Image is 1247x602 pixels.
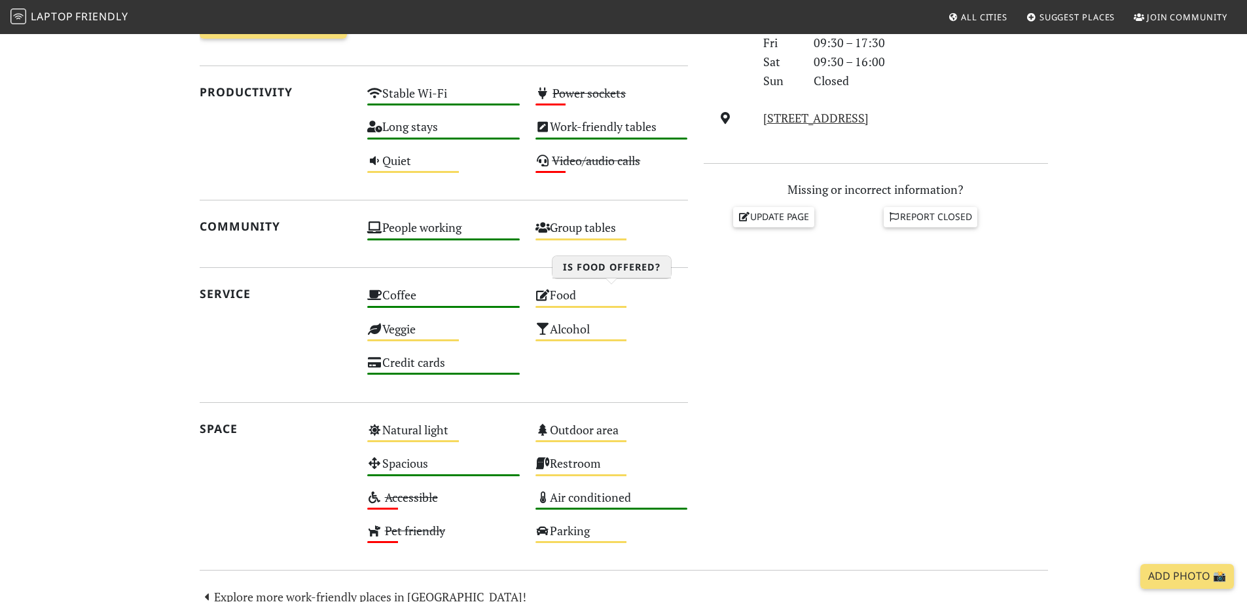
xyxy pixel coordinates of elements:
div: Air conditioned [528,487,696,520]
span: Join Community [1147,11,1227,23]
a: Report closed [884,207,978,227]
div: Sun [755,71,805,90]
a: LaptopFriendly LaptopFriendly [10,6,128,29]
div: Long stays [359,116,528,149]
div: Credit cards [359,352,528,385]
h2: Service [200,287,352,301]
span: All Cities [961,11,1007,23]
a: [STREET_ADDRESS] [763,110,869,126]
s: Power sockets [552,85,626,101]
div: Restroom [528,453,696,486]
s: Video/audio calls [552,153,640,168]
div: Parking [528,520,696,554]
h2: Productivity [200,85,352,99]
div: 09:30 – 16:00 [806,52,1056,71]
div: Group tables [528,217,696,250]
s: Accessible [385,489,438,505]
div: Fri [755,33,805,52]
div: Outdoor area [528,419,696,453]
span: Laptop [31,9,73,24]
div: Natural light [359,419,528,453]
span: Suggest Places [1039,11,1115,23]
div: Food [528,284,696,318]
a: Join Community [1129,5,1233,29]
div: Veggie [359,318,528,352]
span: Friendly [75,9,128,24]
div: Sat [755,52,805,71]
div: Alcohol [528,318,696,352]
div: Coffee [359,284,528,318]
div: Quiet [359,150,528,183]
img: LaptopFriendly [10,9,26,24]
div: People working [359,217,528,250]
a: Suggest Places [1021,5,1121,29]
div: Work-friendly tables [528,116,696,149]
s: Pet friendly [385,523,445,538]
h3: Is food offered? [552,256,671,278]
div: Stable Wi-Fi [359,83,528,116]
div: 09:30 – 17:30 [806,33,1056,52]
a: Update page [733,207,814,227]
p: Missing or incorrect information? [704,180,1048,199]
h2: Community [200,219,352,233]
h2: Space [200,422,352,436]
div: Spacious [359,453,528,486]
a: All Cities [943,5,1013,29]
div: Closed [806,71,1056,90]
